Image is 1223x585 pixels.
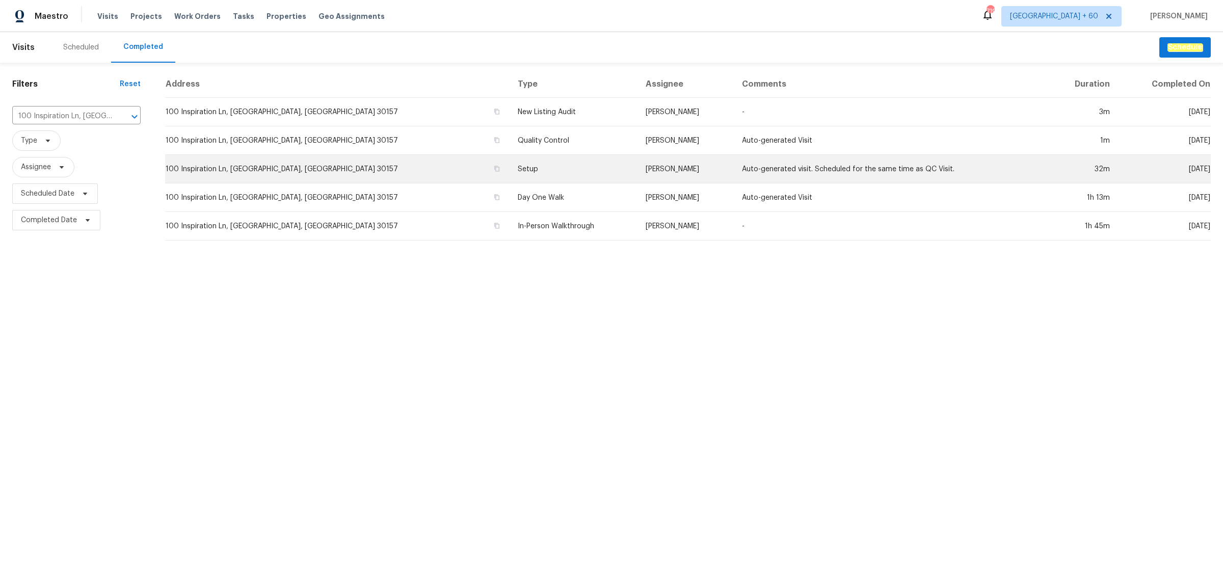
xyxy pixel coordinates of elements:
th: Completed On [1118,71,1211,98]
td: [PERSON_NAME] [637,98,734,126]
th: Type [510,71,637,98]
button: Open [127,110,142,124]
button: Copy Address [492,164,501,173]
td: 100 Inspiration Ln, [GEOGRAPHIC_DATA], [GEOGRAPHIC_DATA] 30157 [165,98,510,126]
td: 1h 45m [1047,212,1118,241]
td: Setup [510,155,637,183]
button: Schedule [1159,37,1211,58]
th: Address [165,71,510,98]
td: [PERSON_NAME] [637,155,734,183]
th: Assignee [637,71,734,98]
div: Completed [123,42,163,52]
td: [DATE] [1118,98,1211,126]
input: Search for an address... [12,109,112,124]
td: 100 Inspiration Ln, [GEOGRAPHIC_DATA], [GEOGRAPHIC_DATA] 30157 [165,126,510,155]
span: Tasks [233,13,254,20]
td: [DATE] [1118,155,1211,183]
td: [DATE] [1118,183,1211,212]
td: 100 Inspiration Ln, [GEOGRAPHIC_DATA], [GEOGRAPHIC_DATA] 30157 [165,155,510,183]
span: Geo Assignments [318,11,385,21]
td: [PERSON_NAME] [637,212,734,241]
td: 32m [1047,155,1118,183]
span: Visits [97,11,118,21]
td: [PERSON_NAME] [637,183,734,212]
td: Auto-generated Visit [734,126,1048,155]
td: - [734,98,1048,126]
span: Type [21,136,37,146]
div: Scheduled [63,42,99,52]
td: New Listing Audit [510,98,637,126]
div: Reset [120,79,141,89]
span: Work Orders [174,11,221,21]
td: Auto-generated visit. Scheduled for the same time as QC Visit. [734,155,1048,183]
span: [PERSON_NAME] [1146,11,1208,21]
td: 1m [1047,126,1118,155]
button: Copy Address [492,221,501,230]
td: 100 Inspiration Ln, [GEOGRAPHIC_DATA], [GEOGRAPHIC_DATA] 30157 [165,183,510,212]
div: 719 [987,6,994,16]
button: Copy Address [492,193,501,202]
td: [DATE] [1118,126,1211,155]
button: Copy Address [492,136,501,145]
td: In-Person Walkthrough [510,212,637,241]
span: Properties [267,11,306,21]
th: Duration [1047,71,1118,98]
th: Comments [734,71,1048,98]
td: Auto-generated Visit [734,183,1048,212]
em: Schedule [1167,43,1203,51]
span: Maestro [35,11,68,21]
td: 100 Inspiration Ln, [GEOGRAPHIC_DATA], [GEOGRAPHIC_DATA] 30157 [165,212,510,241]
td: Quality Control [510,126,637,155]
h1: Filters [12,79,120,89]
td: [PERSON_NAME] [637,126,734,155]
td: 3m [1047,98,1118,126]
span: [GEOGRAPHIC_DATA] + 60 [1010,11,1098,21]
span: Projects [130,11,162,21]
span: Visits [12,36,35,59]
span: Scheduled Date [21,189,74,199]
span: Assignee [21,162,51,172]
td: [DATE] [1118,212,1211,241]
td: Day One Walk [510,183,637,212]
td: - [734,212,1048,241]
td: 1h 13m [1047,183,1118,212]
button: Copy Address [492,107,501,116]
span: Completed Date [21,215,77,225]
